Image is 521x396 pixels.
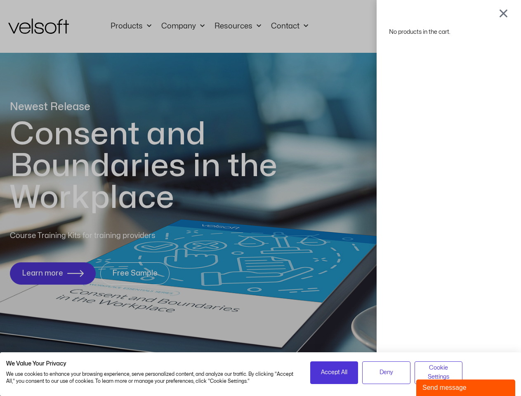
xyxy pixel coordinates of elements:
span: Cookie Settings [420,363,457,382]
button: Accept all cookies [310,361,358,384]
div: No products in the cart. [389,26,509,38]
button: Adjust cookie preferences [415,361,463,384]
span: Deny [380,368,393,377]
h2: We Value Your Privacy [6,360,298,368]
button: Deny all cookies [362,361,410,384]
iframe: chat widget [416,378,517,396]
span: Accept All [321,368,347,377]
p: We use cookies to enhance your browsing experience, serve personalized content, and analyze our t... [6,371,298,385]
